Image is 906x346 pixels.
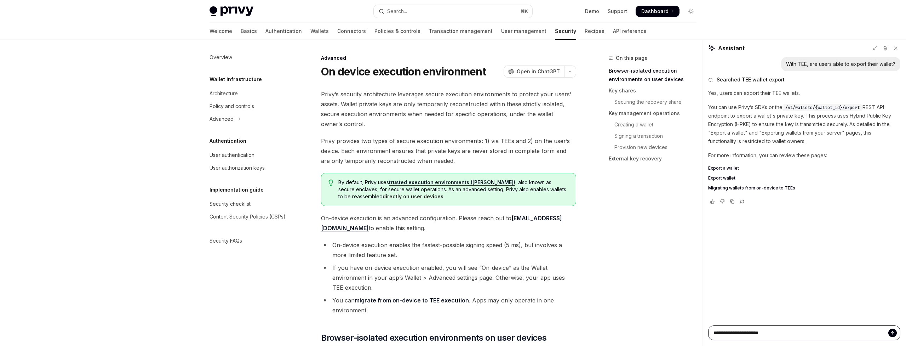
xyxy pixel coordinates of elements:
[501,23,546,40] a: User management
[374,5,532,18] button: Open search
[204,113,294,125] button: Toggle Advanced section
[609,142,702,153] a: Provision new devices
[888,329,897,337] button: Send message
[718,198,727,205] button: Vote that response was not good
[608,8,627,15] a: Support
[387,7,407,16] div: Search...
[609,119,702,130] a: Creating a wallet
[609,96,702,108] a: Securing the recovery share
[708,76,900,83] button: Searched TEE wallet export
[210,53,232,62] div: Overview
[321,55,576,62] div: Advanced
[708,165,739,171] span: Export a wallet
[204,51,294,64] a: Overview
[321,295,576,315] li: You can . Apps may only operate in one environment.
[338,179,569,200] span: By default, Privy uses , also known as secure enclaves, for secure wallet operations. As an advan...
[555,23,576,40] a: Security
[210,164,265,172] div: User authorization keys
[210,89,238,98] div: Architecture
[636,6,679,17] a: Dashboard
[328,180,333,186] svg: Tip
[429,23,493,40] a: Transaction management
[210,102,254,110] div: Policy and controls
[204,149,294,161] a: User authentication
[708,175,900,181] a: Export wallet
[210,6,253,16] img: light logo
[337,23,366,40] a: Connectors
[708,165,900,171] a: Export a wallet
[609,108,702,119] a: Key management operations
[204,210,294,223] a: Content Security Policies (CSPs)
[321,136,576,166] span: Privy provides two types of secure execution environments: 1) via TEEs and 2) on the user’s devic...
[374,23,420,40] a: Policies & controls
[321,213,576,233] span: On-device execution is an advanced configuration. Please reach out to to enable this setting.
[609,130,702,142] a: Signing a transaction
[718,44,745,52] span: Assistant
[708,198,717,205] button: Vote that response was good
[389,179,515,186] a: trusted execution environments ([PERSON_NAME])
[310,23,329,40] a: Wallets
[585,8,599,15] a: Demo
[321,263,576,293] li: If you have on-device execution enabled, you will see “On-device” as the Wallet environment in yo...
[708,185,900,191] a: Migrating wallets from on-device to TEEs
[204,161,294,174] a: User authorization keys
[786,61,895,68] div: With TEE, are users able to export their wallet?
[708,185,795,191] span: Migrating wallets from on-device to TEEs
[685,6,696,17] button: Toggle dark mode
[210,115,234,123] div: Advanced
[204,87,294,100] a: Architecture
[210,151,254,159] div: User authentication
[383,193,443,199] strong: directly on user devices
[210,75,262,84] h5: Wallet infrastructure
[708,175,735,181] span: Export wallet
[241,23,257,40] a: Basics
[265,23,302,40] a: Authentication
[708,89,900,97] p: Yes, users can export their TEE wallets.
[728,198,736,205] button: Copy chat response
[585,23,604,40] a: Recipes
[210,137,246,145] h5: Authentication
[609,85,702,96] a: Key shares
[210,237,242,245] div: Security FAQs
[210,200,251,208] div: Security checklist
[609,153,702,164] a: External key recovery
[708,103,900,146] p: You can use Privy’s SDKs or the REST API endpoint to export a wallet's private key. This process ...
[641,8,669,15] span: Dashboard
[321,65,486,78] h1: On device execution environment
[204,198,294,210] a: Security checklist
[210,186,264,194] h5: Implementation guide
[204,100,294,113] a: Policy and controls
[210,23,232,40] a: Welcome
[504,66,564,78] button: Open in ChatGPT
[708,325,900,340] textarea: Ask a question...
[785,105,860,110] span: /v1/wallets/{wallet_id}/export
[609,65,702,85] a: Browser-isolated execution environments on user devices
[210,212,286,221] div: Content Security Policies (CSPs)
[708,151,900,160] p: For more information, you can review these pages:
[613,23,647,40] a: API reference
[717,76,785,83] span: Searched TEE wallet export
[738,198,746,205] button: Reload last chat
[321,240,576,260] li: On-device execution enables the fastest-possible signing speed (5 ms), but involves a more limite...
[517,68,560,75] span: Open in ChatGPT
[321,89,576,129] span: Privy’s security architecture leverages secure execution environments to protect your users’ asse...
[521,8,528,14] span: ⌘ K
[204,234,294,247] a: Security FAQs
[616,54,648,62] span: On this page
[355,297,469,304] a: migrate from on-device to TEE execution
